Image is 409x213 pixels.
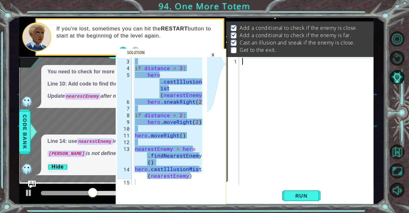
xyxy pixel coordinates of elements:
[231,39,237,44] img: Check mark for checkbox
[117,166,132,179] div: 14
[390,142,409,161] a: Back to Map
[117,179,132,186] div: 15
[117,125,132,132] div: 10
[240,39,355,46] p: Cast an illusion and sneak if the enemy is close.
[231,32,237,37] img: Check mark for checkbox
[240,46,276,53] p: Get to the exit.
[228,58,239,65] div: 1
[117,119,132,125] div: 9
[48,151,215,156] em: is not defined. Use to affect the enemy.
[240,24,357,31] p: Add a conditional to check if the enemy is close.
[390,70,405,85] button: AI Hint
[117,98,132,105] div: 6
[390,183,405,198] button: Mute
[48,80,215,88] p: Line 10: Add code to find the nearest enemy again after moving.
[65,93,101,100] code: nearestEnemy
[282,188,320,203] button: Shift+Enter: Run current code.
[231,24,237,29] img: Check mark for checkbox
[390,51,405,66] button: Restart Level
[117,112,132,119] div: 8
[208,49,218,60] div: ×
[20,162,33,175] img: AI
[22,187,35,200] button: Ctrl + P: Play
[77,138,113,145] code: nearestEnemy
[117,71,132,98] div: 5
[48,162,68,172] button: Hide
[28,181,36,188] button: Ask AI
[56,25,218,39] p: If you're lost, sometimes you can hit the button to start at the beginning of the level again.
[390,31,405,46] button: Level Options
[117,145,132,166] div: 13
[117,58,132,65] div: 3
[117,105,132,112] div: 7
[390,163,405,178] button: Maximize Browser
[390,144,405,160] button: Back to Map
[20,112,30,151] span: Code Bank
[240,32,351,39] p: Add a conditional to check if the enemy is far.
[20,95,33,108] img: AI
[117,132,132,139] div: 11
[48,68,215,76] p: You need to check for more enemies as you move.
[117,65,132,71] div: 4
[48,138,215,145] p: Line 14: use instead of
[48,151,86,157] code: [PERSON_NAME]
[289,193,314,199] span: Run
[124,49,148,56] div: Solution
[48,93,215,99] em: Update after moving to continue checking for enemies.
[117,139,132,145] div: 12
